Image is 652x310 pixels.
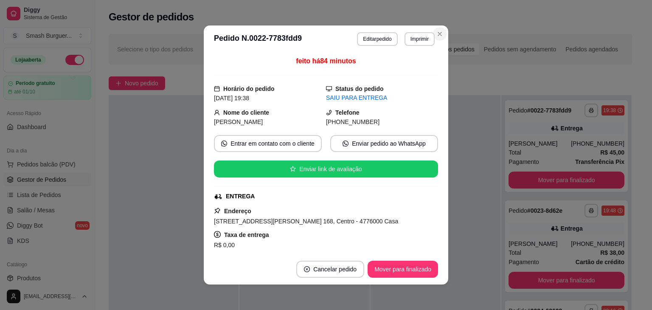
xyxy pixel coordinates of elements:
strong: Endereço [224,208,251,214]
span: dollar [214,231,221,238]
h3: Pedido N. 0022-7783fdd9 [214,32,302,46]
span: [STREET_ADDRESS][PERSON_NAME] 168, Centro - 4776000 Casa [214,218,398,225]
span: calendar [214,86,220,92]
button: starEnviar link de avaliação [214,161,438,178]
button: Mover para finalizado [368,261,438,278]
button: Editarpedido [357,32,397,46]
span: desktop [326,86,332,92]
span: R$ 0,00 [214,242,235,248]
button: whats-appEntrar em contato com o cliente [214,135,322,152]
button: close-circleCancelar pedido [296,261,364,278]
span: user [214,110,220,116]
strong: Status do pedido [335,85,384,92]
button: whats-appEnviar pedido ao WhatsApp [330,135,438,152]
span: phone [326,110,332,116]
span: whats-app [343,141,348,147]
span: whats-app [221,141,227,147]
button: Copiar Endereço [267,250,326,267]
span: [PHONE_NUMBER] [326,118,379,125]
button: Vincular motoboy [326,250,385,267]
button: Close [433,27,447,41]
strong: Nome do cliente [223,109,269,116]
strong: Telefone [335,109,360,116]
strong: Taxa de entrega [224,231,269,238]
span: [DATE] 19:38 [214,95,249,101]
span: close-circle [304,266,310,272]
span: star [290,166,296,172]
button: Imprimir [405,32,435,46]
span: [PERSON_NAME] [214,118,263,125]
span: pushpin [214,207,221,214]
strong: Horário do pedido [223,85,275,92]
div: ENTREGA [226,192,255,201]
div: SAIU PARA ENTREGA [326,93,438,102]
span: feito há 84 minutos [296,57,356,65]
